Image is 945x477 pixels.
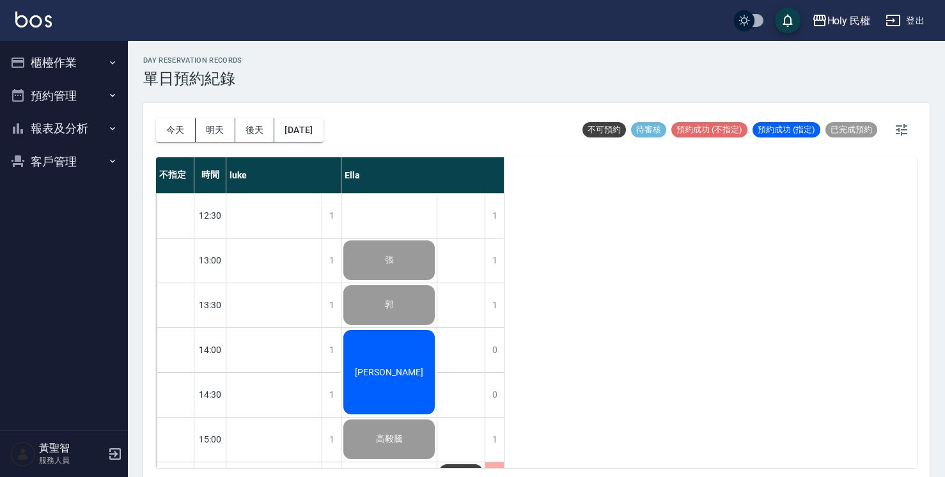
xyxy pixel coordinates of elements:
div: 時間 [194,157,226,193]
h5: 黃聖智 [39,442,104,455]
h3: 單日預約紀錄 [143,70,242,88]
img: Person [10,441,36,467]
span: 張 [382,254,396,266]
div: 13:00 [194,238,226,283]
p: 服務人員 [39,455,104,466]
span: 預約成功 (不指定) [671,124,747,136]
button: 登出 [880,9,930,33]
div: 0 [485,373,504,417]
div: luke [226,157,341,193]
img: Logo [15,12,52,27]
div: 13:30 [194,283,226,327]
button: Holy 民權 [807,8,876,34]
div: 12:30 [194,193,226,238]
button: 後天 [235,118,275,142]
div: 0 [485,328,504,372]
div: 1 [485,418,504,462]
div: 1 [322,373,341,417]
span: [PERSON_NAME] [352,367,426,377]
button: 報表及分析 [5,112,123,145]
div: 15:00 [194,417,226,462]
button: 櫃檯作業 [5,46,123,79]
button: 預約管理 [5,79,123,113]
button: save [775,8,801,33]
div: 1 [485,194,504,238]
span: 待審核 [631,124,666,136]
div: 14:00 [194,327,226,372]
span: 不可預約 [582,124,626,136]
div: 1 [322,283,341,327]
span: 預約成功 (指定) [753,124,820,136]
button: 今天 [156,118,196,142]
div: Ella [341,157,504,193]
button: 客戶管理 [5,145,123,178]
span: 已完成預約 [825,124,877,136]
div: 1 [322,418,341,462]
div: Holy 民權 [827,13,871,29]
button: 明天 [196,118,235,142]
div: 1 [485,238,504,283]
div: 不指定 [156,157,194,193]
div: 1 [322,328,341,372]
div: 1 [485,283,504,327]
div: 14:30 [194,372,226,417]
h2: day Reservation records [143,56,242,65]
div: 1 [322,238,341,283]
span: 高毅騰 [373,434,405,445]
button: [DATE] [274,118,323,142]
span: 郭 [382,299,396,311]
div: 1 [322,194,341,238]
